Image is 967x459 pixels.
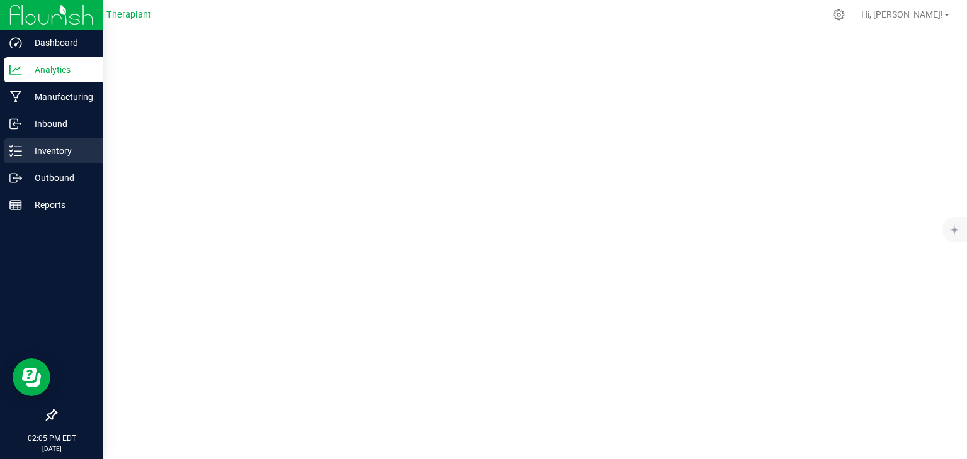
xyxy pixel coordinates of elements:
[9,172,22,184] inline-svg: Outbound
[831,9,847,21] div: Manage settings
[22,116,98,131] p: Inbound
[9,64,22,76] inline-svg: Analytics
[13,358,50,396] iframe: Resource center
[22,35,98,50] p: Dashboard
[6,433,98,444] p: 02:05 PM EDT
[9,91,22,103] inline-svg: Manufacturing
[22,197,98,213] p: Reports
[22,170,98,185] p: Outbound
[861,9,943,19] span: Hi, [PERSON_NAME]!
[9,199,22,211] inline-svg: Reports
[9,36,22,49] inline-svg: Dashboard
[22,62,98,77] p: Analytics
[22,143,98,158] p: Inventory
[106,9,151,20] span: Theraplant
[9,118,22,130] inline-svg: Inbound
[6,444,98,453] p: [DATE]
[22,89,98,104] p: Manufacturing
[9,145,22,157] inline-svg: Inventory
